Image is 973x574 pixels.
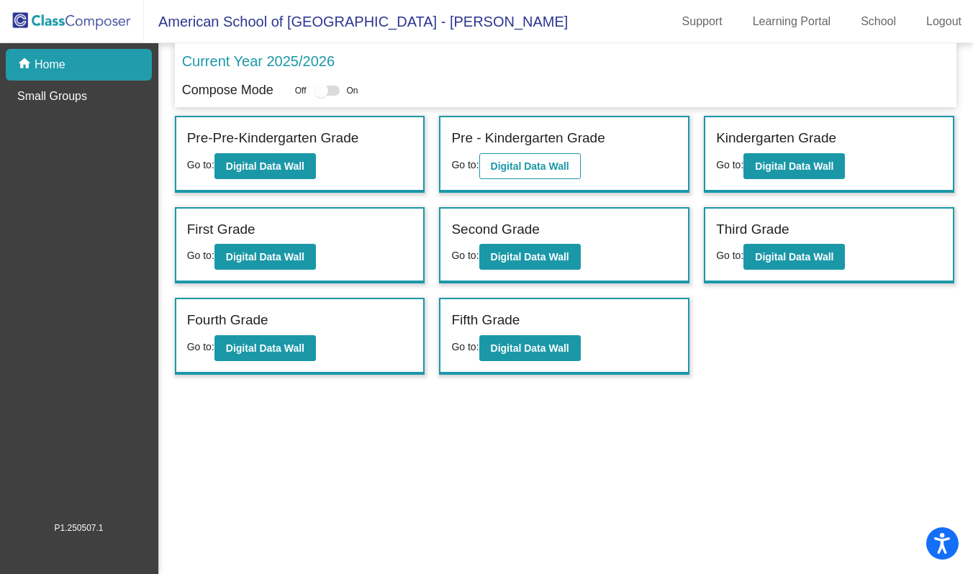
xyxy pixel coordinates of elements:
[755,251,833,263] b: Digital Data Wall
[849,10,908,33] a: School
[187,341,214,352] span: Go to:
[491,160,569,172] b: Digital Data Wall
[479,335,581,361] button: Digital Data Wall
[144,10,568,33] span: American School of [GEOGRAPHIC_DATA] - [PERSON_NAME]
[295,84,307,97] span: Off
[17,88,87,105] p: Small Groups
[743,153,845,179] button: Digital Data Wall
[755,160,833,172] b: Digital Data Wall
[451,310,520,331] label: Fifth Grade
[451,250,479,261] span: Go to:
[35,56,65,73] p: Home
[716,250,743,261] span: Go to:
[451,128,605,149] label: Pre - Kindergarten Grade
[187,310,268,331] label: Fourth Grade
[743,244,845,270] button: Digital Data Wall
[17,56,35,73] mat-icon: home
[716,219,789,240] label: Third Grade
[451,159,479,170] span: Go to:
[671,10,734,33] a: Support
[226,160,304,172] b: Digital Data Wall
[187,250,214,261] span: Go to:
[182,81,273,100] p: Compose Mode
[214,244,316,270] button: Digital Data Wall
[915,10,973,33] a: Logout
[716,128,836,149] label: Kindergarten Grade
[214,153,316,179] button: Digital Data Wall
[479,153,581,179] button: Digital Data Wall
[214,335,316,361] button: Digital Data Wall
[491,342,569,354] b: Digital Data Wall
[716,159,743,170] span: Go to:
[187,128,359,149] label: Pre-Pre-Kindergarten Grade
[451,341,479,352] span: Go to:
[451,219,540,240] label: Second Grade
[187,219,255,240] label: First Grade
[226,251,304,263] b: Digital Data Wall
[741,10,843,33] a: Learning Portal
[187,159,214,170] span: Go to:
[182,50,335,72] p: Current Year 2025/2026
[347,84,358,97] span: On
[479,244,581,270] button: Digital Data Wall
[226,342,304,354] b: Digital Data Wall
[491,251,569,263] b: Digital Data Wall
